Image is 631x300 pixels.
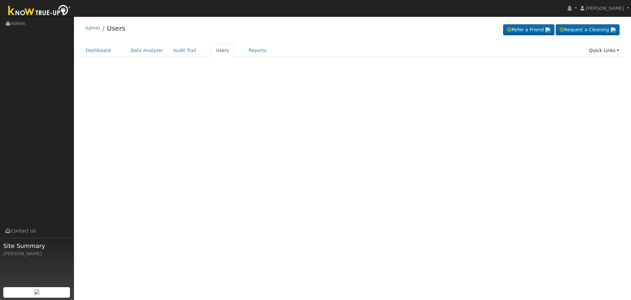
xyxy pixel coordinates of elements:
img: retrieve [545,27,550,33]
a: Reports [244,44,271,57]
span: Site Summary [3,241,70,250]
a: Request a Cleaning [556,24,619,36]
img: retrieve [34,289,39,294]
a: Data Analyzer [126,44,168,57]
img: retrieve [611,27,616,33]
a: Refer a Friend [503,24,554,36]
a: Audit Trail [168,44,201,57]
a: Quick Links [584,44,624,57]
a: Users [211,44,234,57]
img: Know True-Up [5,4,74,18]
span: [PERSON_NAME] [586,6,624,11]
a: Admin [85,25,100,31]
a: Dashboard [81,44,116,57]
a: Users [107,24,125,32]
div: [PERSON_NAME] [3,250,70,257]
